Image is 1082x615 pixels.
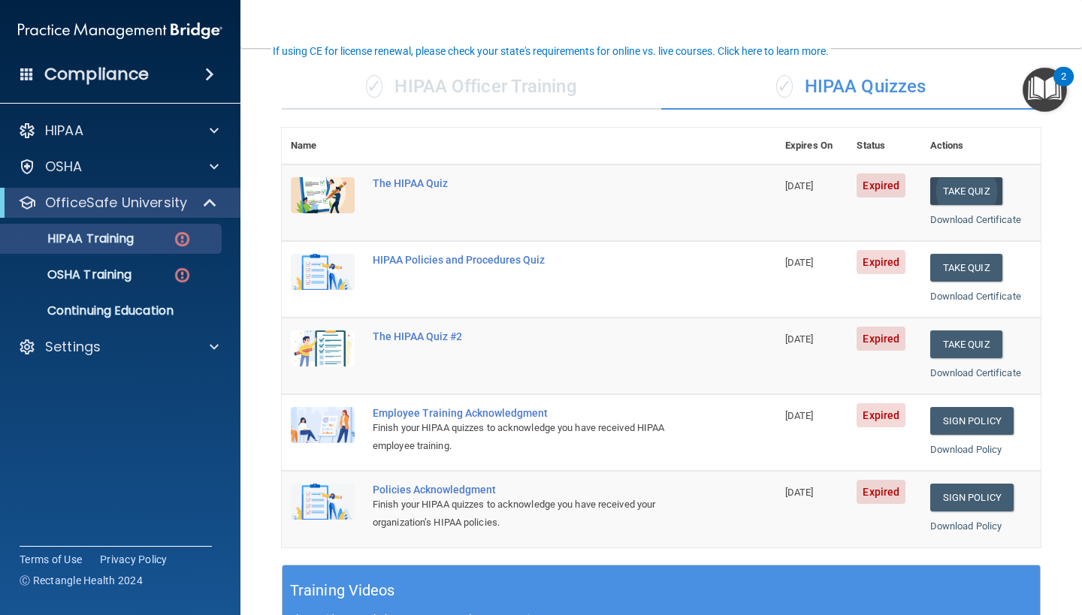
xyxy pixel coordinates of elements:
[857,327,905,351] span: Expired
[822,508,1064,568] iframe: Drift Widget Chat Controller
[45,122,83,140] p: HIPAA
[1061,77,1066,96] div: 2
[20,573,143,588] span: Ⓒ Rectangle Health 2024
[930,177,1002,205] button: Take Quiz
[18,338,219,356] a: Settings
[857,480,905,504] span: Expired
[10,231,134,246] p: HIPAA Training
[45,158,83,176] p: OSHA
[930,484,1014,511] a: Sign Policy
[173,266,192,285] img: danger-circle.6113f641.png
[785,180,814,191] span: [DATE]
[44,64,149,85] h4: Compliance
[921,128,1041,164] th: Actions
[776,75,793,98] span: ✓
[373,254,701,266] div: HIPAA Policies and Procedures Quiz
[776,128,848,164] th: Expires On
[857,250,905,274] span: Expired
[45,338,101,356] p: Settings
[930,407,1014,435] a: Sign Policy
[857,403,905,427] span: Expired
[273,46,829,56] div: If using CE for license renewal, please check your state's requirements for online vs. live cours...
[857,173,905,197] span: Expired
[18,122,219,140] a: HIPAA
[100,552,168,567] a: Privacy Policy
[785,410,814,421] span: [DATE]
[785,487,814,498] span: [DATE]
[10,267,131,282] p: OSHA Training
[10,303,215,318] p: Continuing Education
[930,254,1002,282] button: Take Quiz
[1023,68,1067,112] button: Open Resource Center, 2 new notifications
[373,330,701,342] div: The HIPAA Quiz #2
[373,419,701,455] div: Finish your HIPAA quizzes to acknowledge you have received HIPAA employee training.
[930,330,1002,358] button: Take Quiz
[848,128,920,164] th: Status
[173,230,192,249] img: danger-circle.6113f641.png
[290,577,395,604] h5: Training Videos
[661,65,1041,110] div: HIPAA Quizzes
[930,291,1021,302] a: Download Certificate
[930,214,1021,225] a: Download Certificate
[373,496,701,532] div: Finish your HIPAA quizzes to acknowledge you have received your organization’s HIPAA policies.
[282,65,661,110] div: HIPAA Officer Training
[18,158,219,176] a: OSHA
[270,44,831,59] button: If using CE for license renewal, please check your state's requirements for online vs. live cours...
[366,75,382,98] span: ✓
[785,333,814,345] span: [DATE]
[20,552,82,567] a: Terms of Use
[373,407,701,419] div: Employee Training Acknowledgment
[373,484,701,496] div: Policies Acknowledgment
[18,16,222,46] img: PMB logo
[373,177,701,189] div: The HIPAA Quiz
[282,128,364,164] th: Name
[930,367,1021,378] a: Download Certificate
[930,444,1002,455] a: Download Policy
[45,194,187,212] p: OfficeSafe University
[18,194,218,212] a: OfficeSafe University
[785,257,814,268] span: [DATE]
